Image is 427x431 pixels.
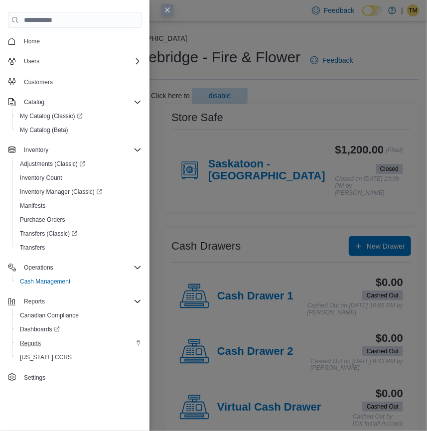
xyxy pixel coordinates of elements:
span: Dashboards [16,323,142,335]
nav: Complex example [8,30,142,387]
span: Inventory Count [16,172,142,184]
span: Users [24,57,39,65]
span: Inventory Manager (Classic) [20,188,102,196]
span: My Catalog (Beta) [20,126,68,134]
span: Customers [20,75,142,88]
button: Purchase Orders [12,213,145,227]
a: Transfers (Classic) [12,227,145,241]
span: Canadian Compliance [20,311,79,319]
a: Purchase Orders [16,214,69,226]
span: Transfers (Classic) [16,228,142,240]
a: Home [20,35,44,47]
button: Reports [20,295,49,307]
span: [US_STATE] CCRS [20,353,72,361]
button: Settings [4,370,145,385]
button: Catalog [20,96,48,108]
span: Home [24,37,40,45]
a: Settings [20,372,49,384]
button: Manifests [12,199,145,213]
a: Inventory Manager (Classic) [12,185,145,199]
span: Operations [20,262,142,274]
button: Reports [12,336,145,350]
span: Settings [20,371,142,384]
span: Dashboards [20,325,60,333]
a: Reports [16,337,45,349]
a: My Catalog (Classic) [12,109,145,123]
span: Inventory Count [20,174,62,182]
span: Cash Management [16,276,142,287]
button: Canadian Compliance [12,308,145,322]
button: My Catalog (Beta) [12,123,145,137]
a: Dashboards [12,322,145,336]
span: Transfers (Classic) [20,230,77,238]
span: Home [20,35,142,47]
a: Transfers (Classic) [16,228,81,240]
a: Dashboards [16,323,64,335]
a: [US_STATE] CCRS [16,351,76,363]
span: Settings [24,374,45,382]
span: Operations [24,264,53,272]
a: Inventory Manager (Classic) [16,186,106,198]
a: Adjustments (Classic) [12,157,145,171]
a: Cash Management [16,276,74,287]
span: Washington CCRS [16,351,142,363]
span: Inventory [24,146,48,154]
span: Customers [24,78,53,86]
button: Transfers [12,241,145,255]
button: Catalog [4,95,145,109]
a: My Catalog (Beta) [16,124,72,136]
button: Inventory Count [12,171,145,185]
button: Home [4,34,145,48]
span: Transfers [16,242,142,254]
span: Canadian Compliance [16,309,142,321]
span: Cash Management [20,278,70,286]
span: Inventory Manager (Classic) [16,186,142,198]
span: Reports [20,339,41,347]
a: My Catalog (Classic) [16,110,87,122]
span: Inventory [20,144,142,156]
a: Manifests [16,200,49,212]
span: Adjustments (Classic) [20,160,85,168]
span: Reports [16,337,142,349]
span: Reports [24,297,45,305]
button: [US_STATE] CCRS [12,350,145,364]
span: My Catalog (Classic) [16,110,142,122]
span: Users [20,55,142,67]
button: Users [20,55,43,67]
button: Operations [20,262,57,274]
span: Manifests [16,200,142,212]
button: Customers [4,74,145,89]
span: Adjustments (Classic) [16,158,142,170]
span: My Catalog (Classic) [20,112,83,120]
span: Manifests [20,202,45,210]
span: Purchase Orders [20,216,65,224]
a: Adjustments (Classic) [16,158,89,170]
button: Reports [4,294,145,308]
span: Catalog [24,98,44,106]
span: Transfers [20,244,45,252]
button: Close this dialog [161,4,173,16]
span: Catalog [20,96,142,108]
a: Transfers [16,242,49,254]
a: Canadian Compliance [16,309,83,321]
button: Inventory [4,143,145,157]
span: Purchase Orders [16,214,142,226]
button: Users [4,54,145,68]
span: Reports [20,295,142,307]
a: Inventory Count [16,172,66,184]
a: Customers [20,76,57,88]
button: Cash Management [12,275,145,288]
span: My Catalog (Beta) [16,124,142,136]
button: Inventory [20,144,52,156]
button: Operations [4,261,145,275]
